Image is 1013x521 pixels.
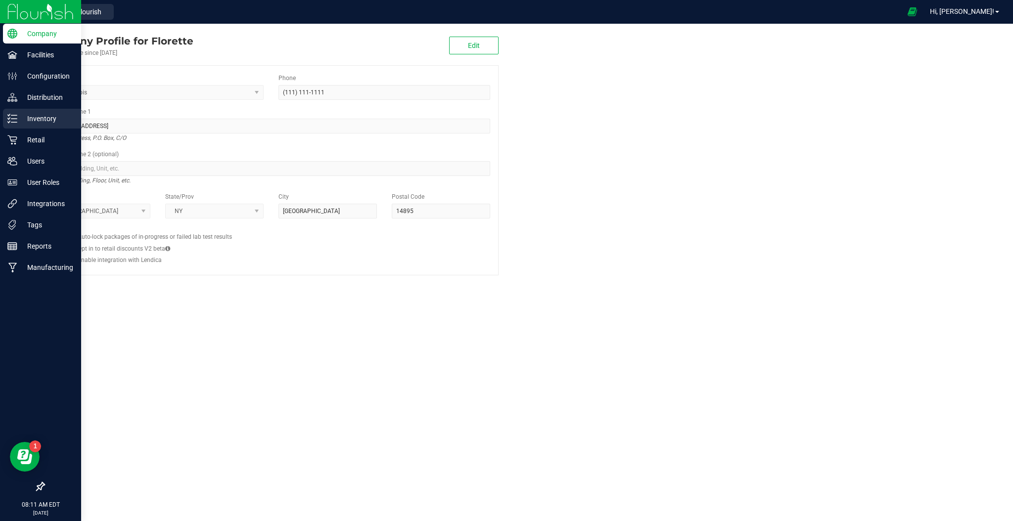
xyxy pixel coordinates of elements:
[17,49,77,61] p: Facilities
[17,91,77,103] p: Distribution
[7,156,17,166] inline-svg: Users
[7,241,17,251] inline-svg: Reports
[17,240,77,252] p: Reports
[44,48,193,57] div: Account active since [DATE]
[17,28,77,40] p: Company
[278,192,289,201] label: City
[52,174,131,186] i: Suite, Building, Floor, Unit, etc.
[7,199,17,209] inline-svg: Integrations
[7,220,17,230] inline-svg: Tags
[52,226,490,232] h2: Configs
[278,204,377,218] input: City
[930,7,994,15] span: Hi, [PERSON_NAME]!
[52,132,126,144] i: Street address, P.O. Box, C/O
[17,113,77,125] p: Inventory
[52,150,119,159] label: Address Line 2 (optional)
[10,442,40,472] iframe: Resource center
[78,256,162,264] label: Enable integration with Lendica
[7,71,17,81] inline-svg: Configuration
[17,134,77,146] p: Retail
[78,244,170,253] label: Opt in to retail discounts V2 beta
[449,37,499,54] button: Edit
[44,34,193,48] div: Florette
[7,262,17,272] inline-svg: Manufacturing
[278,74,296,83] label: Phone
[7,50,17,60] inline-svg: Facilities
[901,2,923,21] span: Open Ecommerce Menu
[278,85,490,100] input: (123) 456-7890
[7,114,17,124] inline-svg: Inventory
[4,500,77,509] p: 08:11 AM EDT
[52,119,490,133] input: Address
[29,440,41,452] iframe: Resource center unread badge
[392,192,424,201] label: Postal Code
[17,70,77,82] p: Configuration
[392,204,490,218] input: Postal Code
[17,155,77,167] p: Users
[17,261,77,273] p: Manufacturing
[4,509,77,517] p: [DATE]
[165,192,194,201] label: State/Prov
[7,177,17,187] inline-svg: User Roles
[52,161,490,176] input: Suite, Building, Unit, etc.
[7,92,17,102] inline-svg: Distribution
[468,42,480,49] span: Edit
[78,232,232,241] label: Auto-lock packages of in-progress or failed lab test results
[7,135,17,145] inline-svg: Retail
[17,198,77,210] p: Integrations
[17,219,77,231] p: Tags
[7,29,17,39] inline-svg: Company
[17,176,77,188] p: User Roles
